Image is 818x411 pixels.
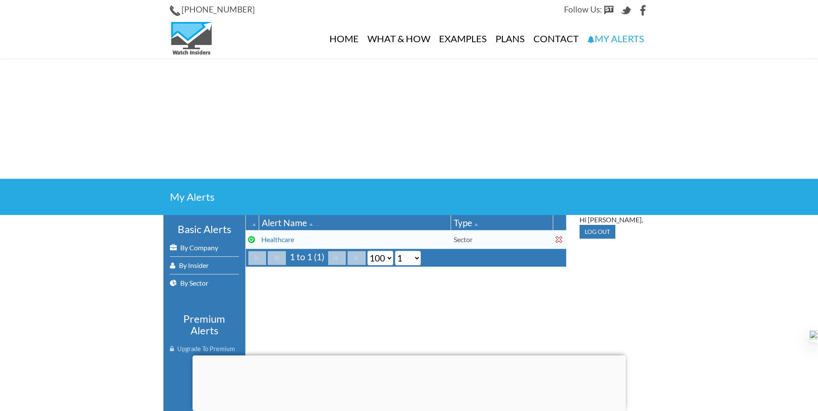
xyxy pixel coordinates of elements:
[170,6,180,16] img: Phone
[363,19,435,58] a: What & How
[454,216,550,229] div: Type
[288,251,326,262] span: 1 to 1 (1)
[583,19,649,58] a: My Alerts
[395,251,421,265] select: Select page number
[170,340,239,358] a: Upgrade To Premium
[259,215,451,230] th: Alert Name: Ascending sort applied, activate to apply a descending sort
[245,215,259,230] th: : Ascending sort applied, activate to apply a descending sort
[529,19,583,58] a: Contact
[553,215,566,230] th: : No sort applied, activate to apply an ascending sort
[564,4,602,14] span: Follow Us:
[580,225,615,239] input: Log out
[367,251,393,265] select: Select page size
[580,215,649,225] div: Hi [PERSON_NAME],
[638,5,649,16] img: Facebook
[491,19,529,58] a: Plans
[604,5,614,16] img: StockTwits
[170,239,239,256] a: By Company
[325,19,363,58] a: Home
[192,355,626,409] iframe: Advertisement
[451,215,553,230] th: Type: Ascending sort applied, activate to apply a descending sort
[170,224,239,235] h3: Basic Alerts
[261,235,294,243] a: Healthcare
[451,230,553,249] td: Sector
[150,58,668,179] iframe: Advertisement
[621,5,631,16] img: Twitter
[170,257,239,274] a: By Insider
[435,19,491,58] a: Examples
[182,4,255,14] span: [PHONE_NUMBER]
[170,192,649,202] h2: My Alerts
[170,313,239,336] h3: Premium Alerts
[170,274,239,292] a: By Sector
[262,216,448,229] div: Alert Name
